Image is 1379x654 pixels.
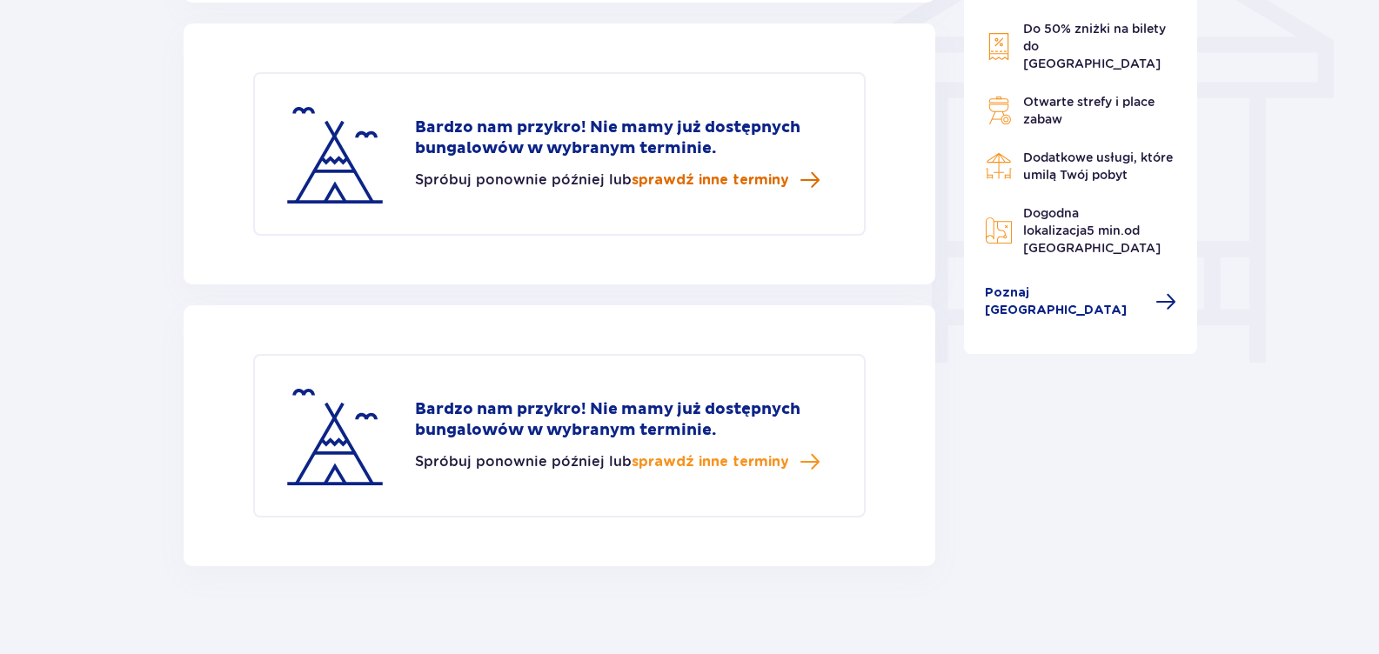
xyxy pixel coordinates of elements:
[985,217,1013,244] img: Map Icon
[632,170,789,190] span: sprawdź inne terminy
[985,152,1013,180] img: Restaurant Icon
[1023,206,1161,255] span: Dogodna lokalizacja od [GEOGRAPHIC_DATA]
[985,32,1013,61] img: Discount Icon
[985,284,1176,319] a: Poznaj [GEOGRAPHIC_DATA]
[415,117,837,159] p: Bardzo nam przykro! Nie mamy już dostępnych bungalowów w wybranym terminie.
[1023,22,1166,70] span: Do 50% zniżki na bilety do [GEOGRAPHIC_DATA]
[415,170,820,190] p: Spróbuj ponownie później lub
[1023,150,1173,182] span: Dodatkowe usługi, które umilą Twój pobyt
[632,452,789,471] span: sprawdź inne terminy
[1087,224,1124,237] span: 5 min.
[632,451,820,472] a: sprawdź inne terminy
[985,284,1145,319] span: Poznaj [GEOGRAPHIC_DATA]
[985,97,1013,124] img: Grill Icon
[415,451,820,472] p: Spróbuj ponownie później lub
[632,170,820,190] a: sprawdź inne terminy
[415,399,837,441] p: Bardzo nam przykro! Nie mamy już dostępnych bungalowów w wybranym terminie.
[1023,95,1155,126] span: Otwarte strefy i place zabaw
